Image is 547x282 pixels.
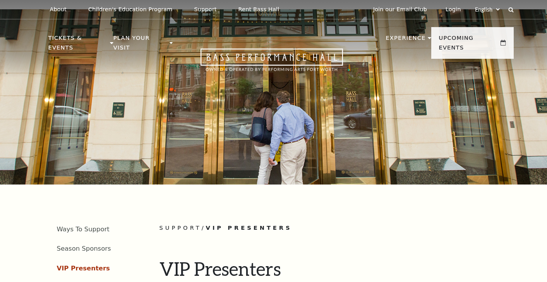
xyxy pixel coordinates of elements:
p: Tickets & Events [48,33,108,57]
span: VIP Presenters [206,224,292,231]
p: Children's Education Program [88,6,173,13]
a: VIP Presenters [57,265,110,272]
p: Upcoming Events [439,33,499,57]
select: Select: [473,6,501,13]
p: Plan Your Visit [113,33,168,57]
p: Support [194,6,217,13]
a: Ways To Support [57,226,110,233]
a: Season Sponsors [57,245,111,252]
span: Support [159,224,202,231]
p: Rent Bass Hall [238,6,280,13]
p: / [159,223,514,233]
p: About [50,6,67,13]
p: Experience [386,33,425,47]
